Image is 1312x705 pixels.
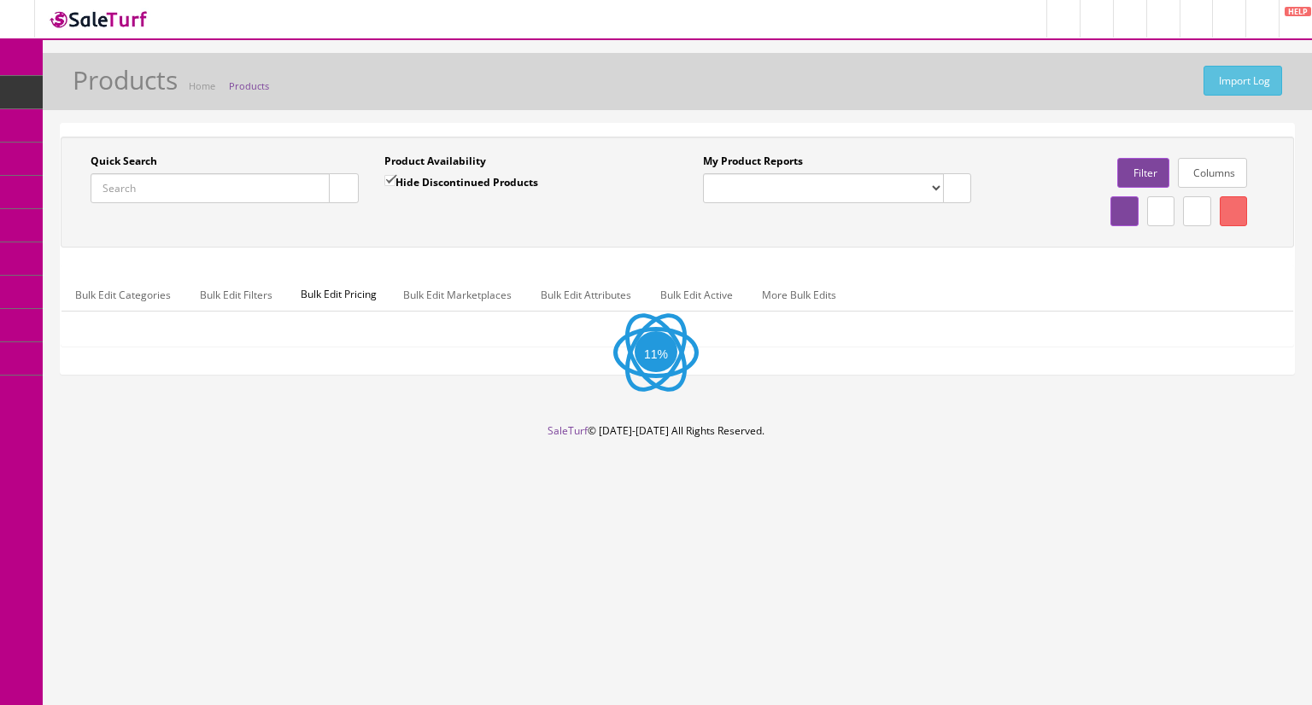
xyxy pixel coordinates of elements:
input: Hide Discontinued Products [384,175,395,186]
a: Products [229,79,269,92]
img: SaleTurf [48,8,150,31]
a: Bulk Edit Marketplaces [389,278,525,312]
label: Product Availability [384,154,486,169]
label: Hide Discontinued Products [384,173,538,190]
a: Import Log [1204,66,1282,96]
a: Home [189,79,215,92]
span: HELP [1285,7,1311,16]
a: Columns [1178,158,1247,188]
a: Filter [1117,158,1168,188]
span: Bulk Edit Pricing [288,278,389,311]
label: Quick Search [91,154,157,169]
a: Bulk Edit Filters [186,278,286,312]
a: Bulk Edit Attributes [527,278,645,312]
a: Bulk Edit Categories [61,278,184,312]
a: More Bulk Edits [748,278,850,312]
input: Search [91,173,330,203]
h1: Products [73,66,178,94]
label: My Product Reports [703,154,803,169]
a: SaleTurf [548,423,588,438]
a: Bulk Edit Active [647,278,747,312]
